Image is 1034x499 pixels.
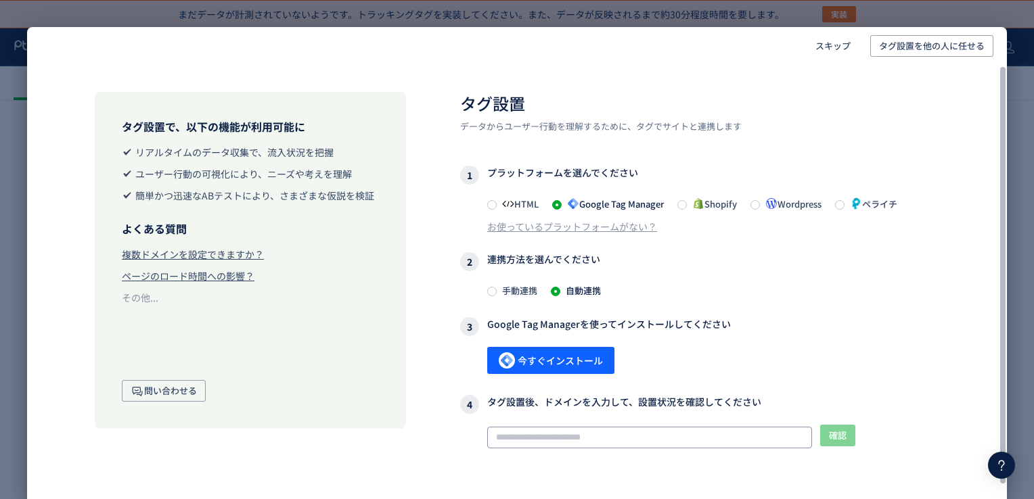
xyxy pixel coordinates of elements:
[460,395,939,414] h3: タグ設置後、ドメインを入力して、設置状況を確認してください
[879,35,985,57] span: タグ設置を他の人に任せる
[815,35,851,57] span: スキップ
[122,119,379,135] h3: タグ設置で、以下の機能が利用可能に
[460,395,479,414] i: 4
[845,197,897,210] span: ペライチ
[497,197,539,210] span: HTML
[122,145,379,159] li: リアルタイムのデータ収集で、流入状況を把握
[122,247,264,261] div: 複数ドメインを設定できますか？
[499,347,603,374] span: 今すぐインストール
[460,317,939,336] h3: Google Tag Managerを使ってインストールしてください
[460,317,479,336] i: 3
[460,252,939,271] h3: 連携方法を選んでください
[122,380,206,402] button: 問い合わせる
[122,291,158,304] div: その他...
[487,347,614,374] button: 今すぐインストール
[122,269,254,283] div: ページのロード時間への影響？
[460,166,479,185] i: 1
[687,197,737,210] span: Shopify
[560,284,601,297] span: 自動連携
[460,92,939,115] h2: タグ設置
[807,35,859,57] button: スキップ
[118,162,409,193] p: サイトのアクセス概況を数値で確認できます。ご覧する前に、解析コードを実装してください。
[122,221,379,237] h3: よくある質問
[118,126,217,149] h1: 数値レポート
[487,220,657,233] div: お使っているプラットフォームがない？
[760,197,822,210] span: Wordpress
[460,120,939,133] p: データからユーザー行動を理解するために、タグでサイトと連携します
[460,252,479,271] i: 2
[562,197,664,210] span: Google Tag Manager
[122,167,379,181] li: ユーザー行動の可視化により、ニーズや考えを理解
[870,35,993,57] button: タグ設置を他の人に任せる
[460,166,939,185] h3: プラットフォームを選んでください
[131,380,197,402] span: 問い合わせる
[497,284,537,297] span: 手動連携
[829,425,847,446] span: 確認
[820,425,855,446] button: 確認
[122,189,379,202] li: 簡単かつ迅速なABテストにより、さまざまな仮説を検証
